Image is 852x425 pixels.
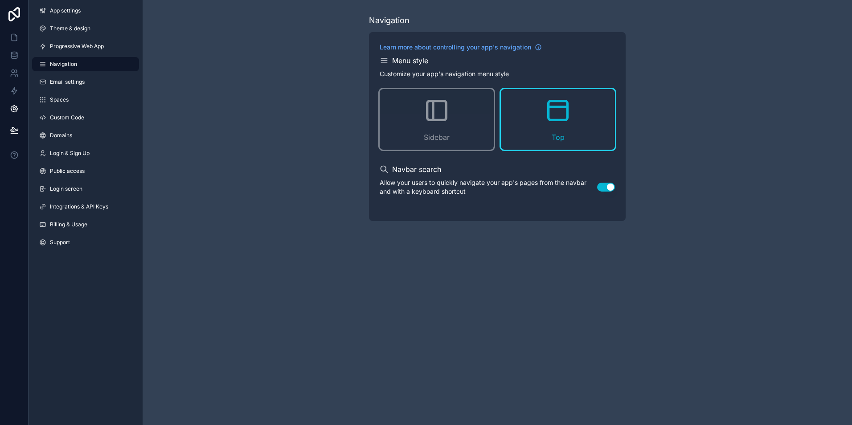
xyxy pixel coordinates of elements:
[380,178,597,196] p: Allow your users to quickly navigate your app's pages from the navbar and with a keyboard shortcut
[32,235,139,249] a: Support
[32,200,139,214] a: Integrations & API Keys
[50,96,69,103] span: Spaces
[32,39,139,53] a: Progressive Web App
[50,43,104,50] span: Progressive Web App
[50,150,90,157] span: Login & Sign Up
[32,21,139,36] a: Theme & design
[552,132,565,143] span: Top
[32,146,139,160] a: Login & Sign Up
[369,14,410,27] div: Navigation
[50,61,77,68] span: Navigation
[50,168,85,175] span: Public access
[32,182,139,196] a: Login screen
[32,4,139,18] a: App settings
[380,43,542,52] a: Learn more about controlling your app's navigation
[392,164,441,175] h2: Navbar search
[50,78,85,86] span: Email settings
[50,114,84,121] span: Custom Code
[50,239,70,246] span: Support
[50,185,82,192] span: Login screen
[32,93,139,107] a: Spaces
[50,25,90,32] span: Theme & design
[380,43,531,52] span: Learn more about controlling your app's navigation
[50,132,72,139] span: Domains
[50,7,81,14] span: App settings
[50,221,87,228] span: Billing & Usage
[392,55,428,66] h2: Menu style
[32,110,139,125] a: Custom Code
[424,132,450,143] span: Sidebar
[32,75,139,89] a: Email settings
[32,164,139,178] a: Public access
[50,203,108,210] span: Integrations & API Keys
[380,69,509,78] p: Customize your app's navigation menu style
[32,57,139,71] a: Navigation
[32,217,139,232] a: Billing & Usage
[32,128,139,143] a: Domains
